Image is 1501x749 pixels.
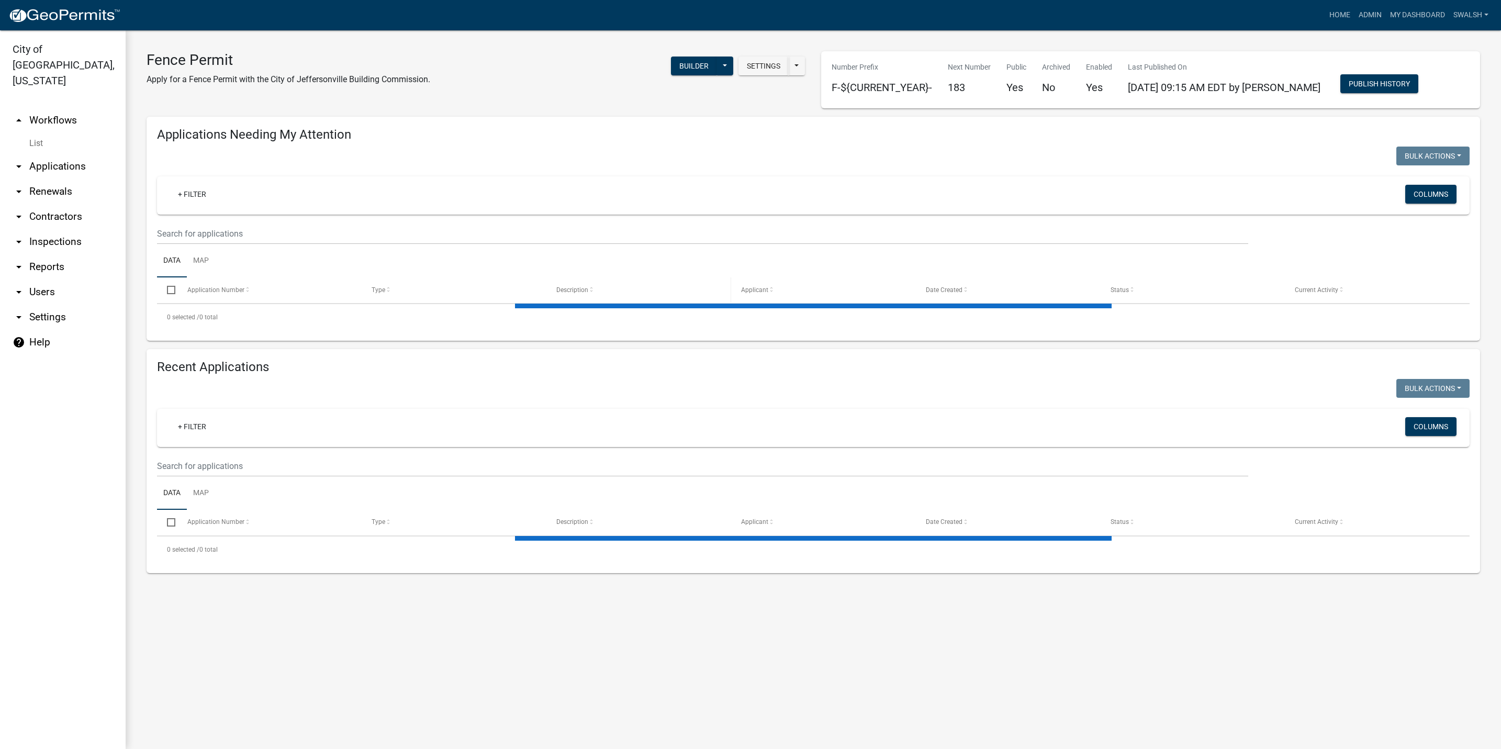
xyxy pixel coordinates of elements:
[1100,277,1285,303] datatable-header-cell: Status
[1396,379,1470,398] button: Bulk Actions
[1405,417,1457,436] button: Columns
[926,286,962,294] span: Date Created
[157,360,1470,375] h4: Recent Applications
[1042,81,1070,94] h5: No
[1128,81,1320,94] span: [DATE] 09:15 AM EDT by [PERSON_NAME]
[187,477,215,510] a: Map
[1086,81,1112,94] h5: Yes
[916,277,1101,303] datatable-header-cell: Date Created
[1006,81,1026,94] h5: Yes
[546,277,731,303] datatable-header-cell: Description
[157,455,1248,477] input: Search for applications
[556,518,588,526] span: Description
[157,277,177,303] datatable-header-cell: Select
[741,518,768,526] span: Applicant
[362,510,546,535] datatable-header-cell: Type
[1285,510,1470,535] datatable-header-cell: Current Activity
[1449,5,1493,25] a: swalsh
[1128,62,1320,73] p: Last Published On
[1340,81,1418,89] wm-modal-confirm: Workflow Publish History
[157,304,1470,330] div: 0 total
[1386,5,1449,25] a: My Dashboard
[13,261,25,273] i: arrow_drop_down
[13,286,25,298] i: arrow_drop_down
[832,81,932,94] h5: F-${CURRENT_YEAR}-
[1405,185,1457,204] button: Columns
[177,510,362,535] datatable-header-cell: Application Number
[167,314,199,321] span: 0 selected /
[731,277,916,303] datatable-header-cell: Applicant
[187,286,244,294] span: Application Number
[1086,62,1112,73] p: Enabled
[372,286,385,294] span: Type
[13,185,25,198] i: arrow_drop_down
[157,127,1470,142] h4: Applications Needing My Attention
[741,286,768,294] span: Applicant
[1006,62,1026,73] p: Public
[13,336,25,349] i: help
[1396,147,1470,165] button: Bulk Actions
[157,510,177,535] datatable-header-cell: Select
[1042,62,1070,73] p: Archived
[546,510,731,535] datatable-header-cell: Description
[1111,286,1129,294] span: Status
[167,546,199,553] span: 0 selected /
[157,536,1470,563] div: 0 total
[170,417,215,436] a: + Filter
[13,160,25,173] i: arrow_drop_down
[372,518,385,526] span: Type
[832,62,932,73] p: Number Prefix
[13,210,25,223] i: arrow_drop_down
[1111,518,1129,526] span: Status
[13,114,25,127] i: arrow_drop_up
[1354,5,1386,25] a: Admin
[671,57,717,75] button: Builder
[187,244,215,278] a: Map
[1295,518,1338,526] span: Current Activity
[731,510,916,535] datatable-header-cell: Applicant
[147,73,430,86] p: Apply for a Fence Permit with the City of Jeffersonville Building Commission.
[13,236,25,248] i: arrow_drop_down
[177,277,362,303] datatable-header-cell: Application Number
[157,244,187,278] a: Data
[157,223,1248,244] input: Search for applications
[948,81,991,94] h5: 183
[916,510,1101,535] datatable-header-cell: Date Created
[738,57,789,75] button: Settings
[1295,286,1338,294] span: Current Activity
[170,185,215,204] a: + Filter
[556,286,588,294] span: Description
[362,277,546,303] datatable-header-cell: Type
[1325,5,1354,25] a: Home
[157,477,187,510] a: Data
[187,518,244,526] span: Application Number
[147,51,430,69] h3: Fence Permit
[926,518,962,526] span: Date Created
[1100,510,1285,535] datatable-header-cell: Status
[13,311,25,323] i: arrow_drop_down
[948,62,991,73] p: Next Number
[1285,277,1470,303] datatable-header-cell: Current Activity
[1340,74,1418,93] button: Publish History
